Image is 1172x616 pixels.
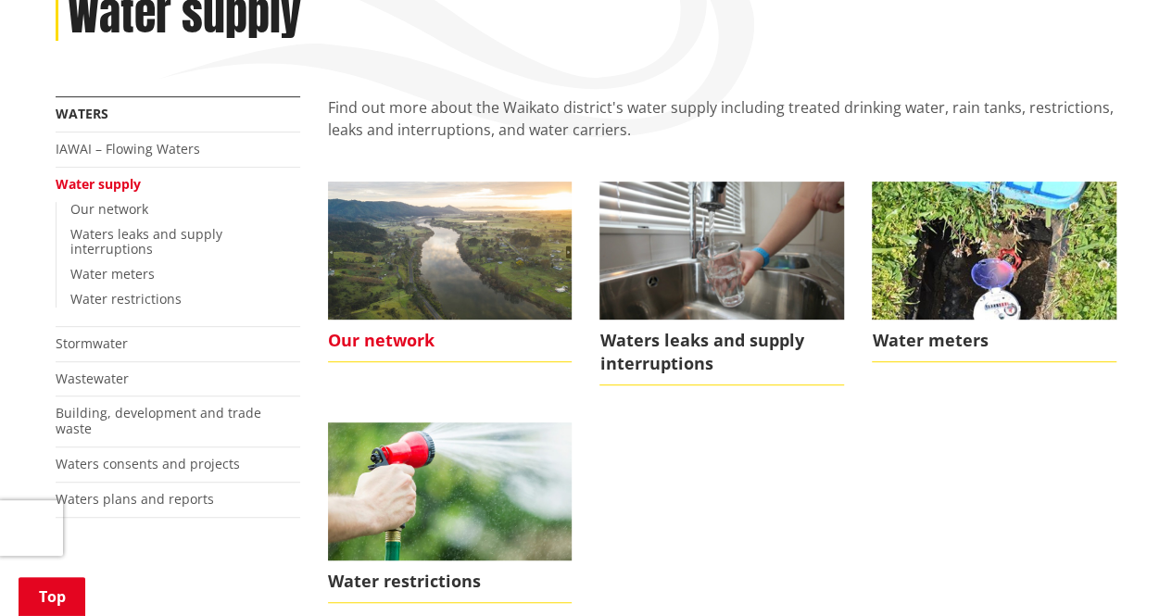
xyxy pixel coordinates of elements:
iframe: Messenger Launcher [1087,538,1153,605]
p: Find out more about the Waikato district's water supply including treated drinking water, rain ta... [328,96,1117,163]
a: Waters consents and projects [56,455,240,472]
img: water meter [872,182,1116,319]
img: Waikato Te Awa [328,182,573,319]
a: Our network [328,182,573,362]
span: Water restrictions [328,560,573,603]
a: Water supply [56,175,141,193]
a: Waters leaks and supply interruptions [599,182,844,385]
a: Top [19,577,85,616]
a: Water restrictions [328,422,573,603]
a: Building, development and trade waste [56,404,261,437]
a: IAWAI – Flowing Waters [56,140,200,157]
a: Water meters [70,265,155,283]
a: Wastewater [56,370,129,387]
a: Waters [56,105,108,122]
span: Waters leaks and supply interruptions [599,320,844,385]
span: Water meters [872,320,1116,362]
span: Our network [328,320,573,362]
a: Water meters [872,182,1116,362]
a: Our network [70,200,148,218]
a: Stormwater [56,334,128,352]
a: Waters plans and reports [56,490,214,508]
img: water image [599,182,844,319]
a: Waters leaks and supply interruptions [70,225,222,258]
a: Water restrictions [70,290,182,308]
img: water restriction [328,422,573,559]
